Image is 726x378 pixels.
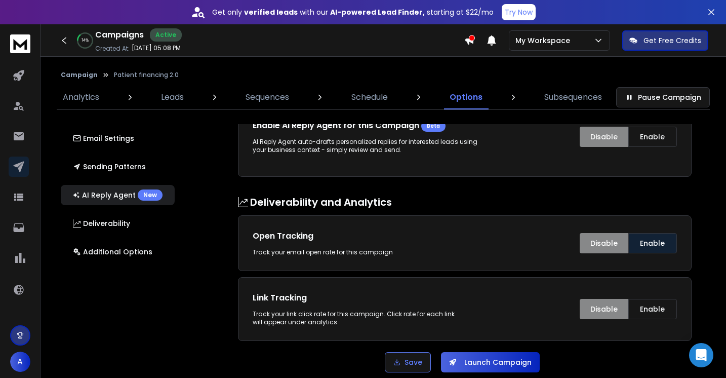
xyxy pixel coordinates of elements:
button: Enable [628,233,677,253]
span: Beta [427,122,440,130]
p: Options [450,91,482,103]
div: Open Intercom Messenger [689,343,713,367]
div: Track your email open rate for this campaign [253,248,455,256]
a: Subsequences [538,85,608,109]
a: Leads [155,85,190,109]
a: Schedule [345,85,394,109]
a: Sequences [239,85,295,109]
div: Active [150,28,182,42]
p: Patient financing 2.0 [114,71,179,79]
p: Analytics [63,91,99,103]
div: New [138,190,163,201]
button: A [10,352,30,372]
p: Subsequences [544,91,602,103]
p: Sending Patterns [73,162,146,172]
button: Enable [628,299,677,319]
button: Campaign [61,71,98,79]
strong: AI-powered Lead Finder, [330,7,425,17]
p: Get only with our starting at $22/mo [212,7,494,17]
p: [DATE] 05:08 PM [132,44,181,52]
button: Save [385,352,431,372]
button: Email Settings [61,128,175,148]
p: Additional Options [73,247,152,257]
button: Pause Campaign [616,87,710,107]
button: Get Free Credits [622,30,708,51]
strong: verified leads [244,7,298,17]
a: Options [443,85,489,109]
h1: Enable AI Reply Agent for this Campaign [253,120,421,132]
a: Analytics [57,85,105,109]
button: Disable [580,127,628,147]
p: AI Reply Agent [73,190,163,201]
p: Get Free Credits [643,35,701,46]
p: Deliverability [73,218,130,229]
h1: Link Tracking [253,292,455,304]
p: Email Settings [73,133,134,143]
p: Sequences [246,91,289,103]
button: Disable [580,233,628,253]
button: Deliverability [61,213,175,234]
h1: Open Tracking [253,230,455,242]
button: Sending Patterns [61,157,175,177]
p: Try Now [505,7,533,17]
p: Schedule [351,91,388,103]
img: logo [10,34,30,53]
p: 14 % [82,37,89,44]
p: Leads [161,91,184,103]
button: Enable [628,127,677,147]
h1: Deliverability and Analytics [238,195,692,209]
div: Track your link click rate for this campaign. Click rate for each link will appear under analytics [253,310,455,326]
p: Created At: [95,45,130,53]
p: AI Reply Agent auto-drafts personalized replies for interested leads using your business context ... [253,138,479,154]
h1: Campaigns [95,29,144,41]
button: Launch Campaign [441,352,540,372]
button: Try Now [502,4,536,20]
p: My Workspace [515,35,574,46]
button: Additional Options [61,242,175,262]
button: AI Reply AgentNew [61,185,175,205]
button: Disable [580,299,628,319]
